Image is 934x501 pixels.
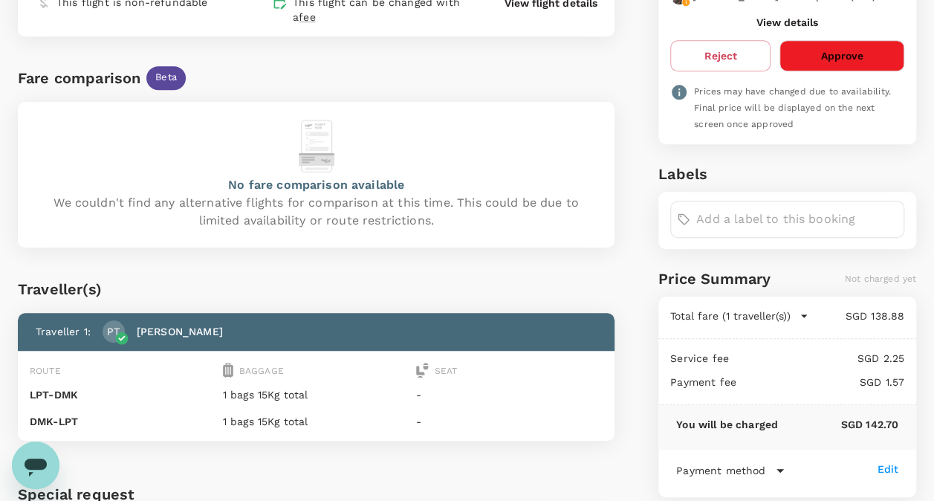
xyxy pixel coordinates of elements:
span: Not charged yet [845,274,916,284]
p: SGD 1.57 [736,375,904,390]
p: Total fare (1 traveller(s)) [670,308,791,323]
img: flight-alternative-empty-logo [299,120,334,172]
p: SGD 142.70 [778,417,898,432]
p: [PERSON_NAME] [137,324,223,339]
span: Baggage [239,366,284,376]
p: Payment method [676,463,765,478]
p: PT [107,324,120,339]
div: Traveller(s) [18,277,614,301]
p: No fare comparison available [228,176,404,194]
p: SGD 138.88 [808,308,904,323]
p: Traveller 1 : [36,324,91,339]
p: Service fee [670,351,729,366]
span: Beta [146,71,186,85]
p: 1 bags 15Kg total [223,414,410,429]
img: seat-icon [416,363,429,378]
span: Seat [435,366,458,376]
p: SGD 2.25 [729,351,904,366]
p: Payment fee [670,375,736,390]
p: - [416,414,603,429]
input: Add a label to this booking [696,207,898,231]
button: Total fare (1 traveller(s)) [670,308,808,323]
div: Fare comparison [18,66,140,90]
button: Approve [779,40,904,71]
p: DMK - LPT [30,414,217,429]
span: Prices may have changed due to availability. Final price will be displayed on the next screen onc... [694,86,891,129]
p: LPT - DMK [30,387,217,402]
img: baggage-icon [223,363,233,378]
button: Reject [670,40,771,71]
p: We couldn't find any alternative flights for comparison at this time. This could be due to limite... [36,194,597,230]
p: 1 bags 15Kg total [223,387,410,402]
span: fee [299,11,315,23]
p: - [416,387,603,402]
h6: Price Summary [658,267,771,291]
iframe: Button to launch messaging window [12,442,59,489]
span: Route [30,366,61,376]
p: You will be charged [676,417,778,432]
button: View details [756,16,818,28]
h6: Labels [658,162,916,186]
div: Edit [877,462,898,476]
